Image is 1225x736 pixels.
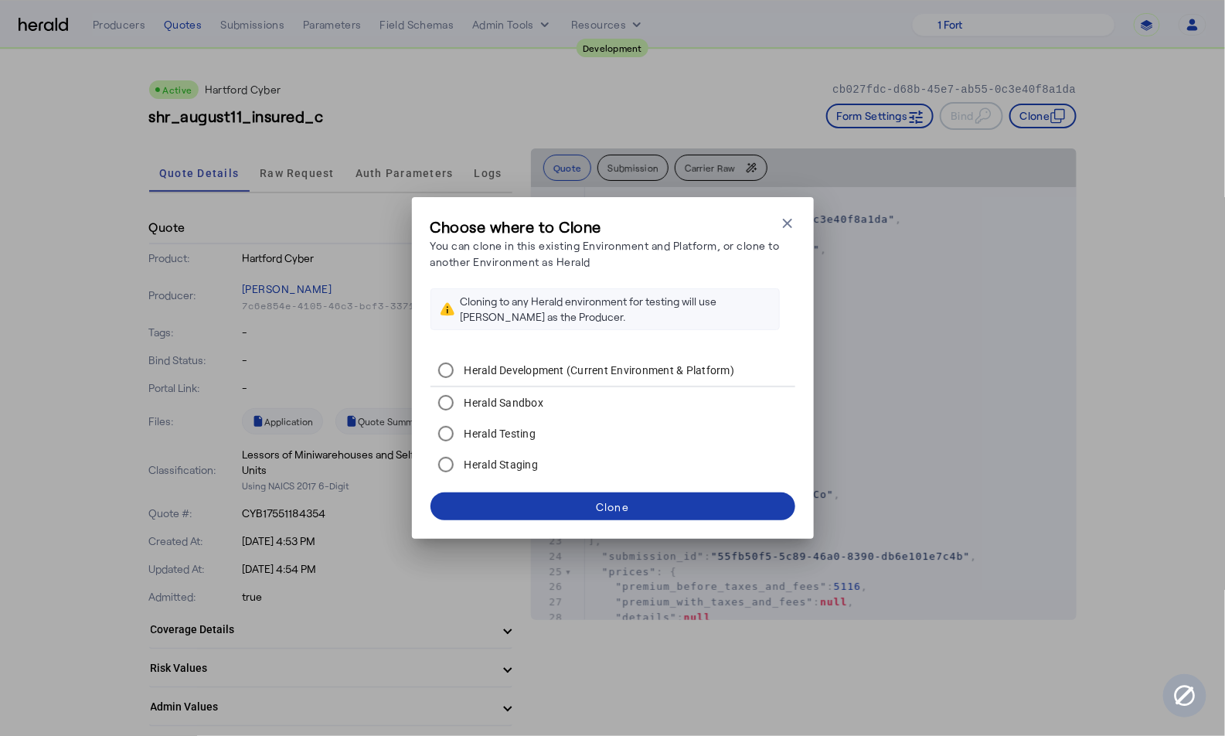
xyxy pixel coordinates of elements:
[461,395,544,411] label: Herald Sandbox
[430,216,780,237] h3: Choose where to Clone
[461,426,536,441] label: Herald Testing
[596,499,629,515] div: Clone
[430,237,780,270] p: You can clone in this existing Environment and Platform, or clone to another Environment as Herald
[461,363,735,378] label: Herald Development (Current Environment & Platform)
[430,492,795,520] button: Clone
[461,457,539,472] label: Herald Staging
[461,294,770,325] div: Cloning to any Herald environment for testing will use [PERSON_NAME] as the Producer.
